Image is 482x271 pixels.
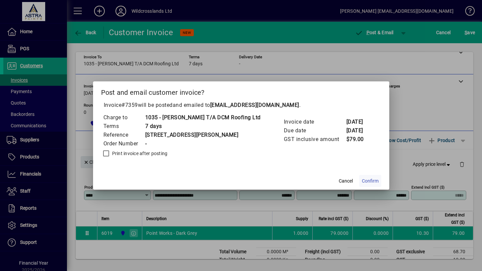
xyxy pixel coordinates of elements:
span: Confirm [362,178,379,185]
td: - [145,139,261,148]
td: Order Number [103,139,145,148]
td: 7 days [145,122,261,131]
span: Cancel [339,178,353,185]
button: Cancel [335,175,356,187]
label: Print invoice after posting [111,150,168,157]
span: and emailed to [173,102,299,108]
h2: Post and email customer invoice? [93,81,389,101]
p: Invoice will be posted . [101,101,381,109]
td: Invoice date [284,118,346,126]
td: GST inclusive amount [284,135,346,144]
td: 1035 - [PERSON_NAME] T/A DCM Roofing Ltd [145,113,261,122]
td: [DATE] [346,126,373,135]
td: Charge to [103,113,145,122]
td: Terms [103,122,145,131]
b: [EMAIL_ADDRESS][DOMAIN_NAME] [210,102,299,108]
span: #7359 [122,102,138,108]
td: [DATE] [346,118,373,126]
button: Confirm [359,175,381,187]
td: [STREET_ADDRESS][PERSON_NAME] [145,131,261,139]
td: Reference [103,131,145,139]
td: $79.00 [346,135,373,144]
td: Due date [284,126,346,135]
